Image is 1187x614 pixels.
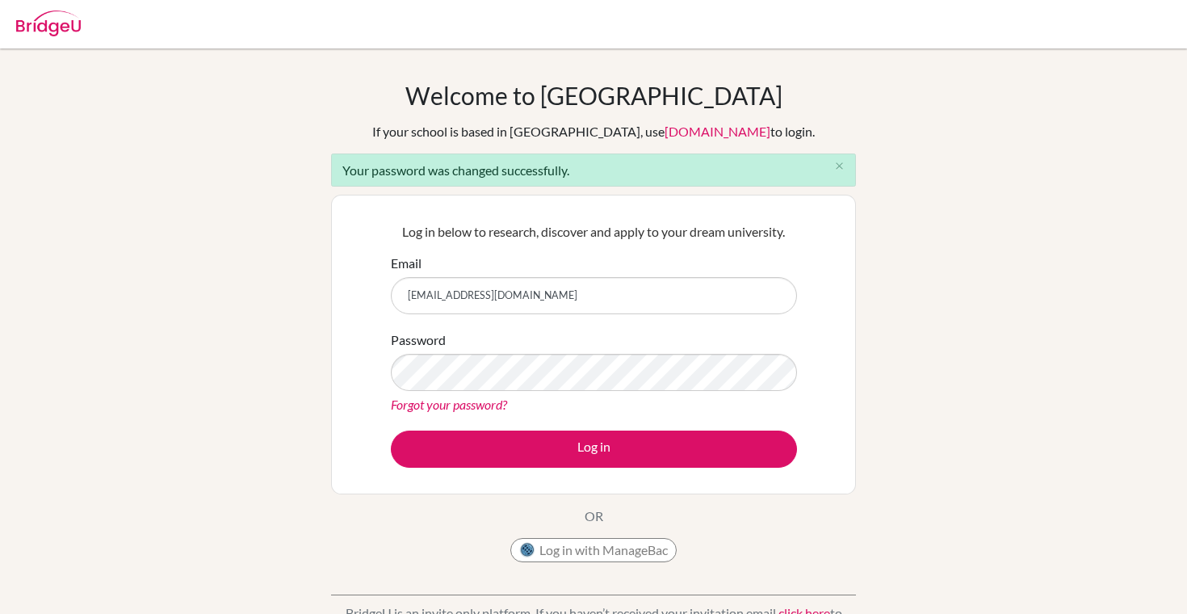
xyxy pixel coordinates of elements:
img: Bridge-U [16,11,81,36]
div: If your school is based in [GEOGRAPHIC_DATA], use to login. [372,122,815,141]
button: Log in with ManageBac [510,538,677,562]
p: Log in below to research, discover and apply to your dream university. [391,222,797,242]
p: OR [585,507,603,526]
a: Forgot your password? [391,397,507,412]
div: Your password was changed successfully. [331,153,856,187]
i: close [833,160,845,172]
label: Email [391,254,422,273]
label: Password [391,330,446,350]
button: Close [823,154,855,179]
button: Log in [391,431,797,468]
h1: Welcome to [GEOGRAPHIC_DATA] [405,81,782,110]
a: [DOMAIN_NAME] [665,124,770,139]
